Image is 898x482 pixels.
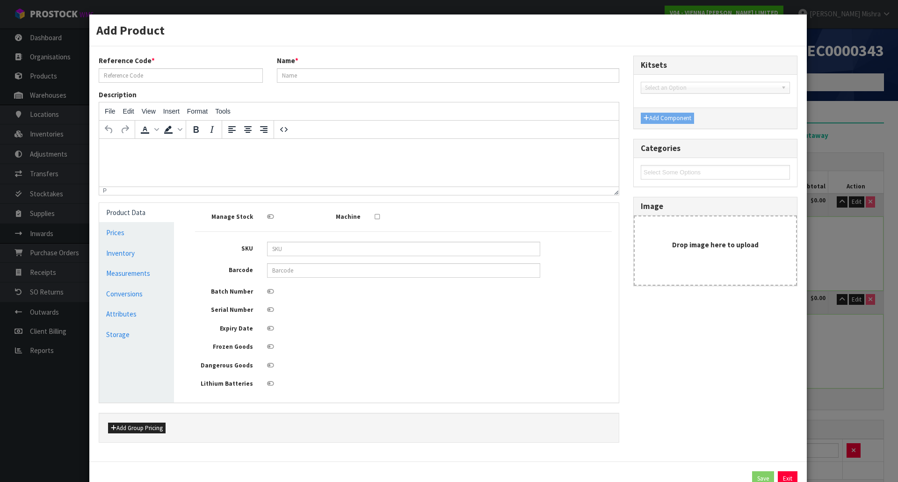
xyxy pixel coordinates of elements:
label: Manage Stock [188,210,260,222]
input: Reference Code [99,68,263,83]
div: Resize [611,187,619,195]
span: View [142,108,156,115]
input: Barcode [267,263,540,278]
button: Redo [117,122,133,137]
span: Format [187,108,208,115]
a: Inventory [99,244,174,263]
input: Name [277,68,619,83]
button: Add Component [641,113,694,124]
button: Align center [240,122,256,137]
div: Text color [137,122,160,137]
button: Align right [256,122,272,137]
label: Batch Number [188,285,260,296]
label: SKU [188,242,260,253]
label: Expiry Date [188,322,260,333]
button: Align left [224,122,240,137]
a: Measurements [99,264,174,283]
a: Prices [99,223,174,242]
label: Machine [296,210,367,222]
button: Undo [101,122,117,137]
button: Italic [204,122,220,137]
span: Edit [123,108,134,115]
label: Name [277,56,298,65]
label: Dangerous Goods [188,359,260,370]
span: File [105,108,116,115]
a: Storage [99,325,174,344]
input: SKU [267,242,540,256]
h3: Categories [641,144,790,153]
a: Conversions [99,284,174,303]
h3: Kitsets [641,61,790,70]
iframe: Rich Text Area. Press ALT-0 for help. [99,139,619,187]
strong: Drop image here to upload [672,240,759,249]
label: Description [99,90,137,100]
span: Select an Option [645,82,777,94]
h3: Add Product [96,22,800,39]
h3: Image [641,202,790,211]
label: Frozen Goods [188,340,260,352]
button: Bold [188,122,204,137]
button: Add Group Pricing [108,423,166,434]
div: p [103,187,107,194]
label: Serial Number [188,303,260,315]
a: Product Data [99,203,174,222]
button: Source code [276,122,292,137]
a: Attributes [99,304,174,324]
div: Background color [160,122,184,137]
span: Tools [215,108,231,115]
span: Insert [163,108,180,115]
label: Barcode [188,263,260,275]
label: Lithium Batteries [188,377,260,388]
label: Reference Code [99,56,155,65]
